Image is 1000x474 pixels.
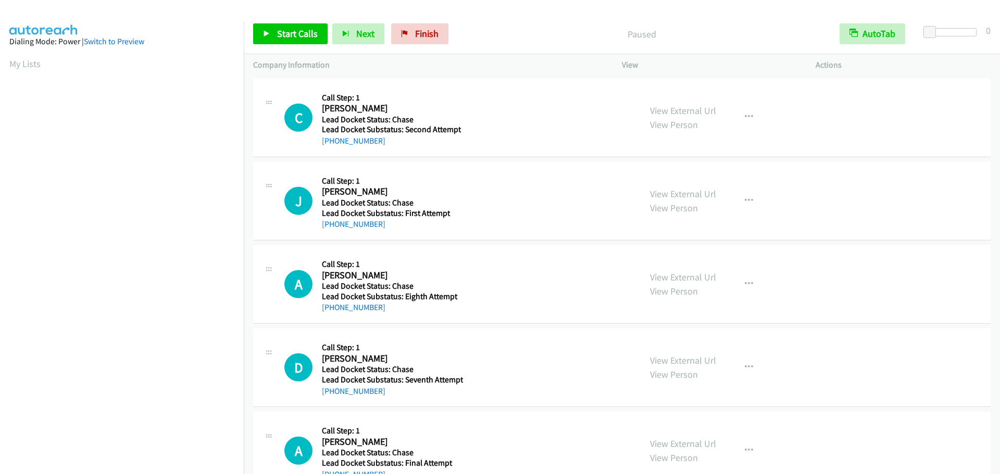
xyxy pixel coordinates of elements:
[284,437,312,465] h1: A
[322,198,460,208] h5: Lead Docket Status: Chase
[322,136,385,146] a: [PHONE_NUMBER]
[284,270,312,298] h1: A
[322,186,460,198] h2: [PERSON_NAME]
[322,458,460,468] h5: Lead Docket Substatus: Final Attempt
[322,353,460,365] h2: [PERSON_NAME]
[650,354,716,366] a: View External Url
[253,23,328,44] a: Start Calls
[650,368,698,380] a: View Person
[929,28,977,36] div: Delay between calls (in seconds)
[650,285,698,297] a: View Person
[391,23,448,44] a: Finish
[284,104,312,132] div: The call is yet to be attempted
[322,291,460,302] h5: Lead Docket Substatus: Eighth Attempt
[284,353,312,381] h1: D
[650,188,716,200] a: View External Url
[650,105,716,117] a: View External Url
[284,104,312,132] h1: C
[650,202,698,214] a: View Person
[322,342,463,353] h5: Call Step: 1
[322,447,460,458] h5: Lead Docket Status: Chase
[322,386,385,396] a: [PHONE_NUMBER]
[84,36,144,46] a: Switch to Preview
[322,270,460,281] h2: [PERSON_NAME]
[322,103,460,114] h2: [PERSON_NAME]
[322,176,460,186] h5: Call Step: 1
[356,28,374,40] span: Next
[322,259,460,270] h5: Call Step: 1
[322,302,385,312] a: [PHONE_NUMBER]
[322,124,461,135] h5: Lead Docket Substatus: Second Attempt
[322,208,460,219] h5: Lead Docket Substatus: First Attempt
[322,93,461,103] h5: Call Step: 1
[284,187,312,215] div: The call is yet to be attempted
[986,23,991,37] div: 0
[650,271,716,283] a: View External Url
[332,23,384,44] button: Next
[284,187,312,215] h1: J
[650,452,698,464] a: View Person
[415,28,439,40] span: Finish
[277,28,318,40] span: Start Calls
[322,436,460,448] h2: [PERSON_NAME]
[284,437,312,465] div: The call is yet to be attempted
[463,27,821,41] p: Paused
[9,58,41,70] a: My Lists
[322,219,385,229] a: [PHONE_NUMBER]
[322,426,460,436] h5: Call Step: 1
[9,35,234,48] div: Dialing Mode: Power |
[322,375,463,385] h5: Lead Docket Substatus: Seventh Attempt
[253,59,603,71] p: Company Information
[650,438,716,450] a: View External Url
[816,59,991,71] p: Actions
[322,114,461,125] h5: Lead Docket Status: Chase
[650,119,698,131] a: View Person
[284,270,312,298] div: The call is yet to be attempted
[622,59,797,71] p: View
[322,364,463,375] h5: Lead Docket Status: Chase
[284,353,312,381] div: The call is yet to be attempted
[840,23,905,44] button: AutoTab
[322,281,460,291] h5: Lead Docket Status: Chase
